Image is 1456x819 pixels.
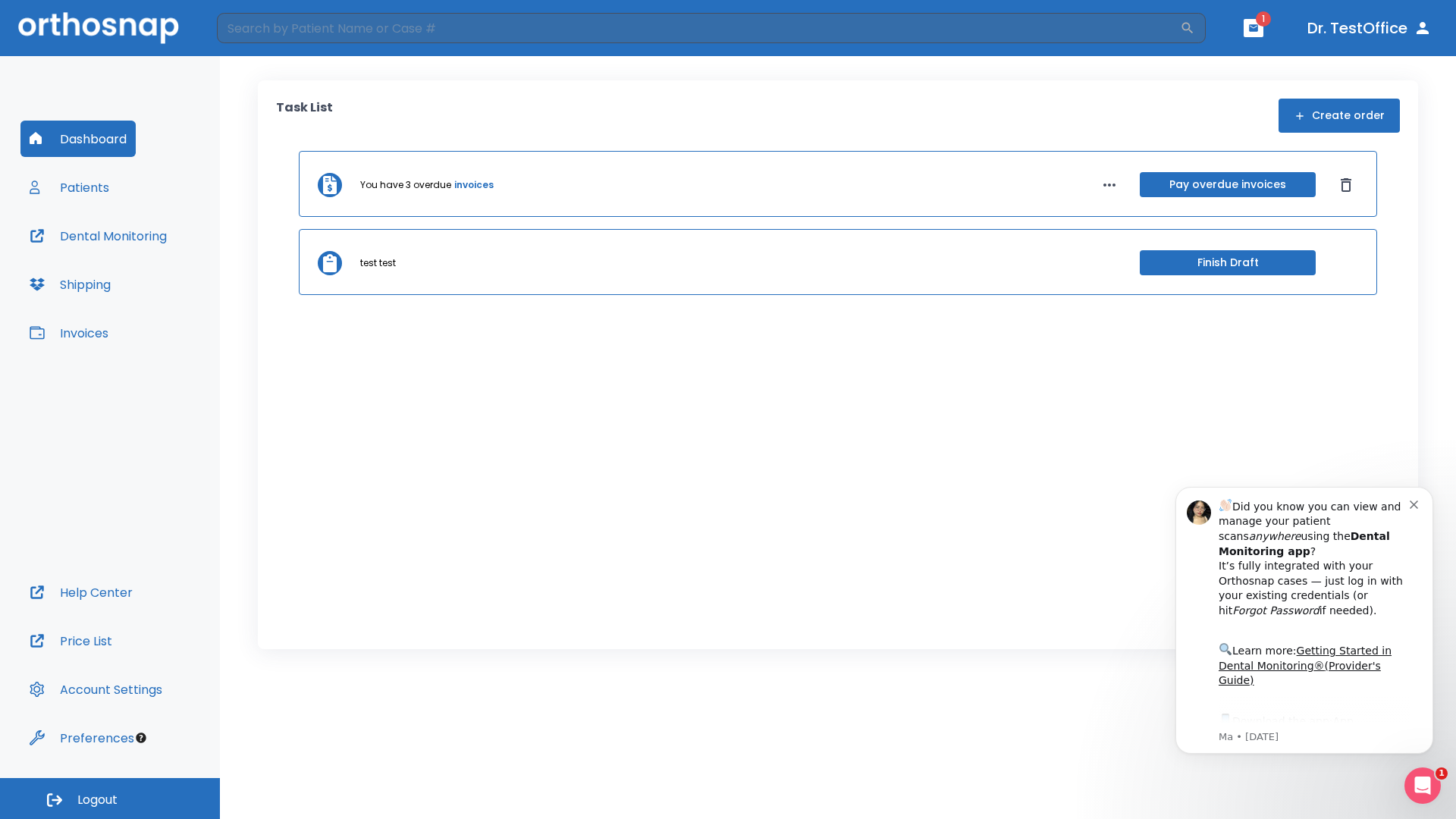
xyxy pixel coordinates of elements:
[18,12,179,43] img: Orthosnap
[360,256,396,270] p: test test
[1153,464,1456,778] iframe: Intercom notifications message
[20,169,118,206] button: Patients
[20,315,118,351] button: Invoices
[1334,173,1358,197] button: Dismiss
[1256,11,1271,27] span: 1
[1279,99,1400,133] button: Create order
[66,247,257,325] div: Download the app: | ​ Let us know if you need help getting started!
[1301,14,1438,42] button: Dr. TestOffice
[20,623,121,659] button: Price List
[20,121,136,157] button: Dashboard
[1436,767,1448,780] span: 1
[20,720,143,756] button: Preferences
[217,13,1180,43] input: Search by Patient Name or Case #
[20,574,142,610] button: Help Center
[77,792,118,808] span: Logout
[1140,172,1316,197] button: Pay overdue invoices
[66,266,257,280] p: Message from Ma, sent 3w ago
[1404,767,1441,804] iframe: Intercom live chat
[276,99,333,133] p: Task List
[134,731,148,745] div: Tooltip anchor
[20,671,171,708] button: Account Settings
[360,178,451,192] p: You have 3 overdue
[454,178,494,192] a: invoices
[257,33,269,45] button: Dismiss notification
[20,266,120,303] button: Shipping
[20,218,176,254] button: Dental Monitoring
[66,251,201,278] a: App Store
[1140,250,1316,275] button: Finish Draft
